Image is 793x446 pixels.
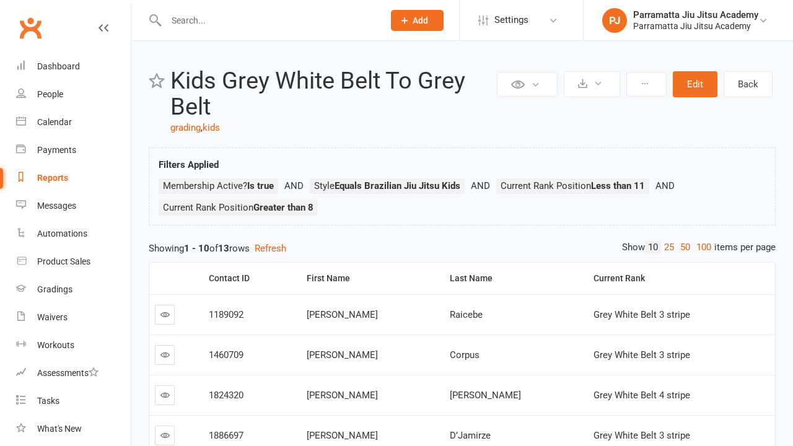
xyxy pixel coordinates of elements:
[450,274,577,283] div: Last Name
[37,229,87,238] div: Automations
[209,274,291,283] div: Contact ID
[255,241,286,256] button: Refresh
[37,312,68,322] div: Waivers
[163,180,274,191] span: Membership Active?
[450,349,480,361] span: Corpus
[163,202,313,213] span: Current Rank Position
[37,89,63,99] div: People
[594,390,690,401] span: Grey White Belt 4 stripe
[661,241,677,254] a: 25
[253,202,313,213] strong: Greater than 8
[501,180,645,191] span: Current Rank Position
[16,108,131,136] a: Calendar
[450,309,483,320] span: Raicebe
[15,12,46,43] a: Clubworx
[450,390,521,401] span: [PERSON_NAME]
[37,284,72,294] div: Gradings
[602,8,627,33] div: PJ
[391,10,444,31] button: Add
[247,180,274,191] strong: Is true
[209,349,243,361] span: 1460709
[37,201,76,211] div: Messages
[494,6,528,34] span: Settings
[203,122,220,133] a: kids
[16,136,131,164] a: Payments
[16,53,131,81] a: Dashboard
[673,71,717,97] button: Edit
[218,243,229,254] strong: 13
[37,368,99,378] div: Assessments
[149,241,776,256] div: Showing of rows
[724,71,773,97] a: Back
[16,331,131,359] a: Workouts
[16,415,131,443] a: What's New
[677,241,693,254] a: 50
[16,81,131,108] a: People
[633,9,758,20] div: Parramatta Jiu Jitsu Academy
[645,241,661,254] a: 10
[594,309,690,320] span: Grey White Belt 3 stripe
[450,430,491,441] span: D’Jamirze
[37,117,72,127] div: Calendar
[594,274,766,283] div: Current Rank
[16,304,131,331] a: Waivers
[201,122,203,133] span: ,
[307,430,378,441] span: [PERSON_NAME]
[16,164,131,192] a: Reports
[307,349,378,361] span: [PERSON_NAME]
[209,309,243,320] span: 1189092
[209,430,243,441] span: 1886697
[170,68,494,120] h2: Kids Grey White Belt To Grey Belt
[594,430,690,441] span: Grey White Belt 3 stripe
[307,309,378,320] span: [PERSON_NAME]
[37,145,76,155] div: Payments
[37,424,82,434] div: What's New
[591,180,645,191] strong: Less than 11
[16,387,131,415] a: Tasks
[335,180,460,191] strong: Equals Brazilian Jiu Jitsu Kids
[16,248,131,276] a: Product Sales
[37,173,68,183] div: Reports
[37,256,90,266] div: Product Sales
[16,192,131,220] a: Messages
[622,241,776,254] div: Show items per page
[633,20,758,32] div: Parramatta Jiu Jitsu Academy
[159,159,219,170] strong: Filters Applied
[594,349,690,361] span: Grey White Belt 3 stripe
[37,340,74,350] div: Workouts
[37,61,80,71] div: Dashboard
[184,243,209,254] strong: 1 - 10
[693,241,714,254] a: 100
[16,220,131,248] a: Automations
[209,390,243,401] span: 1824320
[16,359,131,387] a: Assessments
[314,180,460,191] span: Style
[307,274,434,283] div: First Name
[307,390,378,401] span: [PERSON_NAME]
[37,396,59,406] div: Tasks
[162,12,375,29] input: Search...
[413,15,428,25] span: Add
[170,122,201,133] a: grading
[16,276,131,304] a: Gradings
